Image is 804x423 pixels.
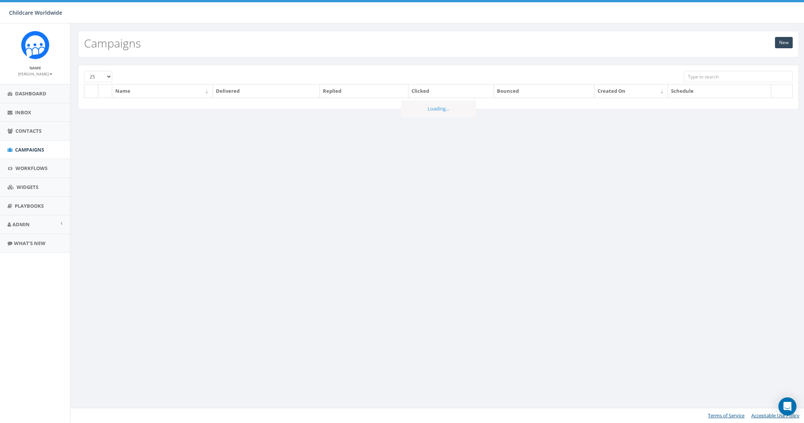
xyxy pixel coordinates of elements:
div: Loading... [401,100,476,117]
th: Schedule [668,84,771,98]
span: Playbooks [15,202,44,209]
th: Bounced [494,84,595,98]
div: Open Intercom Messenger [778,397,796,415]
h2: Campaigns [84,37,141,49]
span: What's New [14,240,46,247]
a: Acceptable Use Policy [751,412,799,419]
small: Name [29,65,41,70]
span: Contacts [15,127,41,134]
span: Dashboard [15,90,46,97]
span: Inbox [15,109,31,116]
input: Type to search [684,71,792,82]
span: Workflows [15,165,47,172]
span: Admin [12,221,30,228]
img: Rally_Corp_Icon.png [21,31,49,59]
th: Created On [595,84,668,98]
th: Replied [320,84,408,98]
th: Name [112,84,213,98]
span: Childcare Worldwide [9,9,62,16]
span: Campaigns [15,146,44,153]
th: Delivered [213,84,320,98]
small: [PERSON_NAME] [18,71,52,77]
a: New [775,37,793,48]
th: Clicked [408,84,494,98]
a: [PERSON_NAME] [18,70,52,77]
span: Widgets [17,184,38,190]
a: Terms of Service [708,412,744,419]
